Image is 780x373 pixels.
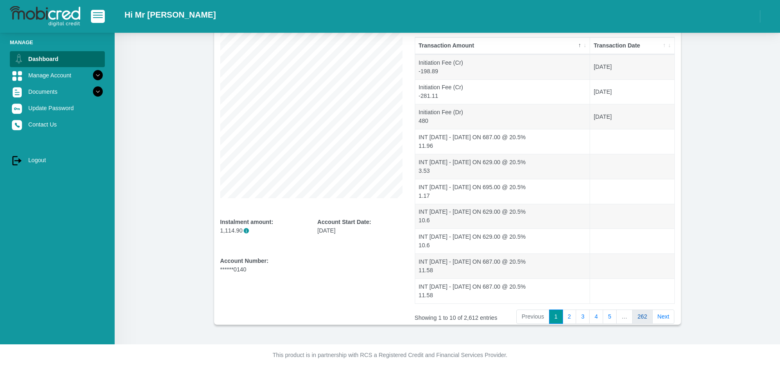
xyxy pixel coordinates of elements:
th: Transaction Date: activate to sort column ascending [590,37,674,54]
a: 2 [563,310,577,324]
a: 3 [576,310,590,324]
th: Transaction Amount: activate to sort column descending [415,37,590,54]
p: This product is in partnership with RCS a Registered Credit and Financial Services Provider. [163,351,617,359]
a: 1 [549,310,563,324]
td: Initiation Fee (Cr) -198.89 [415,54,590,79]
td: INT [DATE] - [DATE] ON 687.00 @ 20.5% 11.58 [415,278,590,303]
td: INT [DATE] - [DATE] ON 629.00 @ 20.5% 3.53 [415,154,590,179]
a: 4 [589,310,603,324]
a: Update Password [10,100,105,116]
a: Manage Account [10,68,105,83]
li: Manage [10,38,105,46]
a: 262 [632,310,653,324]
div: Showing 1 to 10 of 2,612 entries [415,309,516,322]
td: [DATE] [590,79,674,104]
a: Logout [10,152,105,168]
div: [DATE] [317,218,402,235]
td: INT [DATE] - [DATE] ON 629.00 @ 20.5% 10.6 [415,204,590,229]
b: Account Number: [220,258,269,264]
td: Initiation Fee (Cr) -281.11 [415,79,590,104]
b: Account Start Date: [317,219,371,225]
td: INT [DATE] - [DATE] ON 695.00 @ 20.5% 1.17 [415,179,590,204]
td: [DATE] [590,54,674,79]
td: [DATE] [590,104,674,129]
a: Documents [10,84,105,99]
a: 5 [603,310,617,324]
td: INT [DATE] - [DATE] ON 687.00 @ 20.5% 11.96 [415,129,590,154]
td: INT [DATE] - [DATE] ON 629.00 @ 20.5% 10.6 [415,228,590,253]
a: Dashboard [10,51,105,67]
a: Contact Us [10,117,105,132]
a: Next [652,310,675,324]
h2: Hi Mr [PERSON_NAME] [124,10,216,20]
span: i [244,228,249,233]
img: logo-mobicred.svg [10,6,80,27]
p: 1,114.90 [220,226,305,235]
b: Instalment amount: [220,219,274,225]
td: INT [DATE] - [DATE] ON 687.00 @ 20.5% 11.58 [415,253,590,278]
td: Initiation Fee (Dr) 480 [415,104,590,129]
